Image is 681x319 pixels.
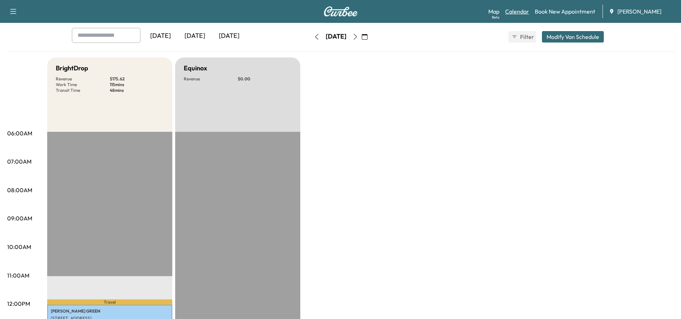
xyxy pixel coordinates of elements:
span: [PERSON_NAME] [617,7,661,16]
p: 11:00AM [7,271,29,280]
p: Work Time [56,82,110,88]
p: $ 0.00 [238,76,292,82]
div: Beta [492,15,499,20]
p: 08:00AM [7,186,32,194]
p: Revenue [56,76,110,82]
p: Travel [47,299,172,305]
h5: BrightDrop [56,63,88,73]
div: [DATE] [178,28,212,44]
p: 115 mins [110,82,164,88]
p: [PERSON_NAME] GREEN [51,308,169,314]
p: Revenue [184,76,238,82]
p: 06:00AM [7,129,32,138]
a: MapBeta [488,7,499,16]
p: 09:00AM [7,214,32,223]
p: Transit Time [56,88,110,93]
p: 12:00PM [7,299,30,308]
span: Filter [520,33,533,41]
a: Calendar [505,7,529,16]
div: [DATE] [212,28,246,44]
button: Modify Van Schedule [542,31,604,43]
button: Filter [508,31,536,43]
div: [DATE] [143,28,178,44]
p: 48 mins [110,88,164,93]
div: [DATE] [326,32,346,41]
h5: Equinox [184,63,207,73]
img: Curbee Logo [324,6,358,16]
p: $ 175.62 [110,76,164,82]
p: 07:00AM [7,157,31,166]
a: Book New Appointment [535,7,595,16]
p: 10:00AM [7,243,31,251]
